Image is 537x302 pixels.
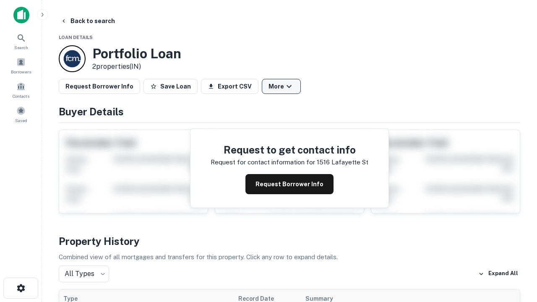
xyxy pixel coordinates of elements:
h4: Request to get contact info [211,142,368,157]
iframe: Chat Widget [495,235,537,275]
p: Combined view of all mortgages and transfers for this property. Click any row to expand details. [59,252,520,262]
h3: Portfolio Loan [92,46,181,62]
span: Borrowers [11,68,31,75]
img: capitalize-icon.png [13,7,29,23]
span: Contacts [13,93,29,99]
button: Save Loan [143,79,198,94]
span: Search [14,44,28,51]
a: Saved [3,103,39,125]
a: Borrowers [3,54,39,77]
button: Export CSV [201,79,258,94]
h4: Buyer Details [59,104,520,119]
button: Expand All [476,268,520,280]
button: Request Borrower Info [245,174,334,194]
span: Saved [15,117,27,124]
p: 1516 lafayette st [317,157,368,167]
div: All Types [59,266,109,282]
p: Request for contact information for [211,157,315,167]
button: Back to search [57,13,118,29]
a: Contacts [3,78,39,101]
button: Request Borrower Info [59,79,140,94]
button: More [262,79,301,94]
span: Loan Details [59,35,93,40]
h4: Property History [59,234,520,249]
p: 2 properties (IN) [92,62,181,72]
a: Search [3,30,39,52]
